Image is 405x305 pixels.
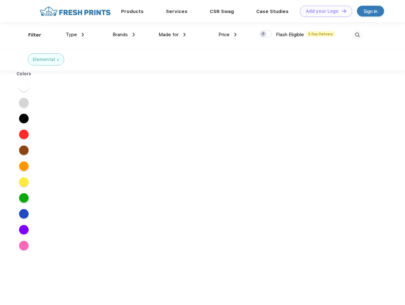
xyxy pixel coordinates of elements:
[113,32,128,37] span: Brands
[234,33,237,37] img: dropdown.png
[12,71,36,77] div: Colors
[166,9,188,14] a: Services
[66,32,77,37] span: Type
[306,9,339,14] div: Add your Logo
[357,6,384,17] a: Sign in
[57,59,59,61] img: filter_cancel.svg
[276,32,304,37] span: Flash Eligible
[364,8,377,15] div: Sign in
[352,30,363,40] img: desktop_search.svg
[218,32,230,37] span: Price
[210,9,234,14] a: CSR Swag
[159,32,179,37] span: Made for
[121,9,144,14] a: Products
[133,33,135,37] img: dropdown.png
[306,31,335,37] span: 5 Day Delivery
[33,56,55,63] div: Elemental
[28,31,41,39] div: Filter
[38,6,113,17] img: fo%20logo%202.webp
[342,9,346,13] img: DT
[82,33,84,37] img: dropdown.png
[183,33,186,37] img: dropdown.png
